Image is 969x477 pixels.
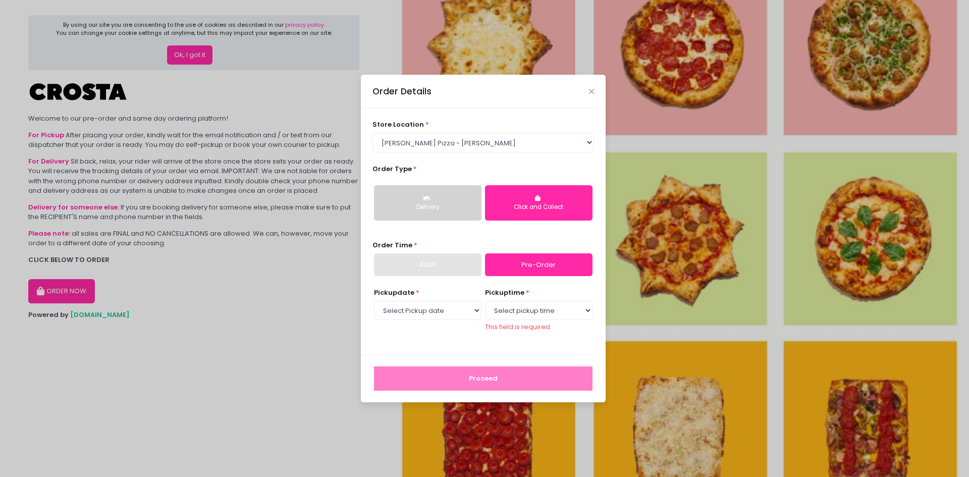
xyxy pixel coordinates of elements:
span: Pickup date [374,288,414,297]
div: Order Details [372,85,432,98]
span: Order Type [372,164,412,174]
span: Order Time [372,240,412,250]
div: Click and Collect [492,203,585,212]
span: store location [372,120,424,129]
button: Click and Collect [485,185,593,221]
div: Delivery [381,203,474,212]
button: Delivery [374,185,481,221]
button: Close [589,89,594,94]
span: pickup time [485,288,524,297]
div: This field is required [485,322,593,332]
button: Proceed [374,366,593,391]
a: Pre-Order [485,253,593,277]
